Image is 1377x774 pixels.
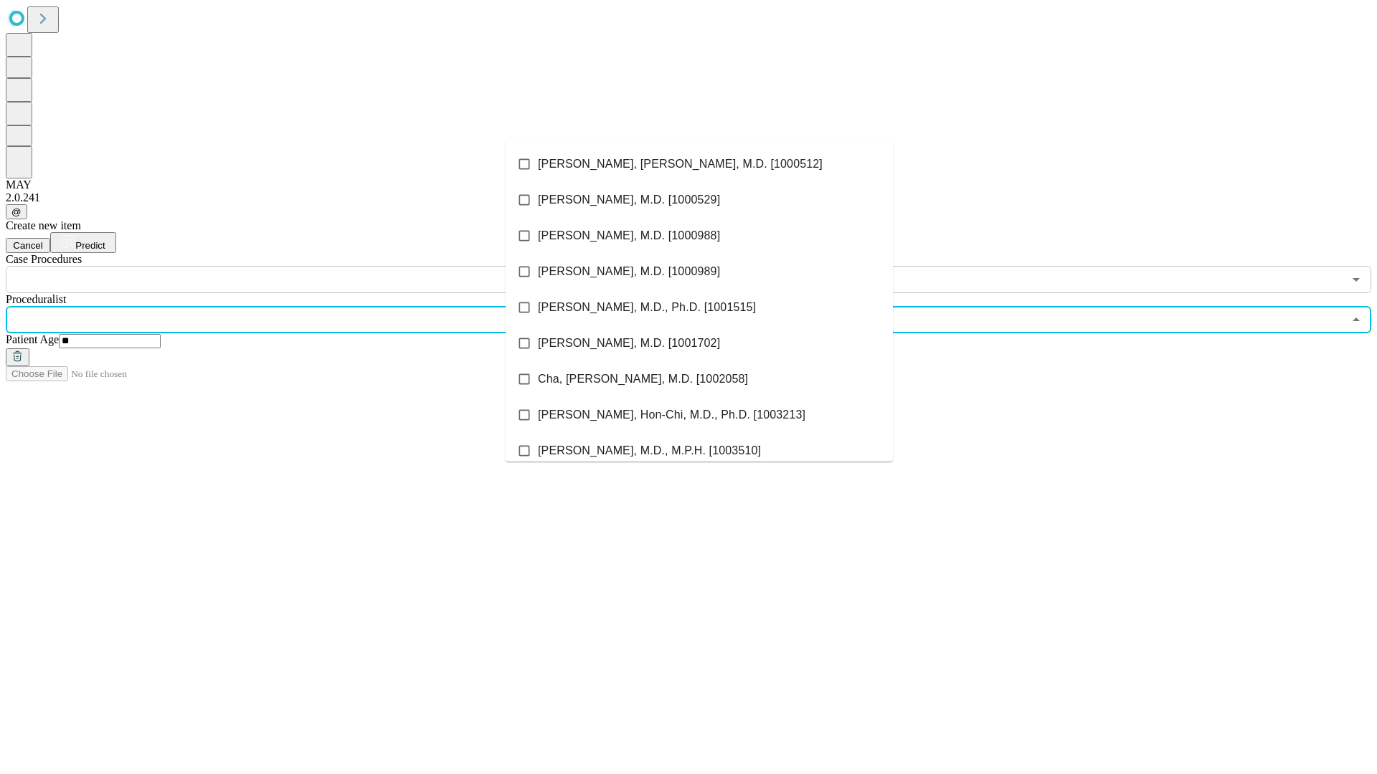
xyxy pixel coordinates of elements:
[538,263,720,280] span: [PERSON_NAME], M.D. [1000989]
[1346,269,1366,290] button: Open
[75,240,105,251] span: Predict
[11,206,22,217] span: @
[1346,310,1366,330] button: Close
[6,253,82,265] span: Scheduled Procedure
[538,406,805,424] span: [PERSON_NAME], Hon-Chi, M.D., Ph.D. [1003213]
[6,238,50,253] button: Cancel
[538,299,756,316] span: [PERSON_NAME], M.D., Ph.D. [1001515]
[6,293,66,305] span: Proceduralist
[538,335,720,352] span: [PERSON_NAME], M.D. [1001702]
[6,178,1371,191] div: MAY
[6,333,59,345] span: Patient Age
[13,240,43,251] span: Cancel
[538,442,761,459] span: [PERSON_NAME], M.D., M.P.H. [1003510]
[538,371,748,388] span: Cha, [PERSON_NAME], M.D. [1002058]
[538,191,720,209] span: [PERSON_NAME], M.D. [1000529]
[6,219,81,231] span: Create new item
[6,204,27,219] button: @
[50,232,116,253] button: Predict
[538,227,720,244] span: [PERSON_NAME], M.D. [1000988]
[6,191,1371,204] div: 2.0.241
[538,156,823,173] span: [PERSON_NAME], [PERSON_NAME], M.D. [1000512]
